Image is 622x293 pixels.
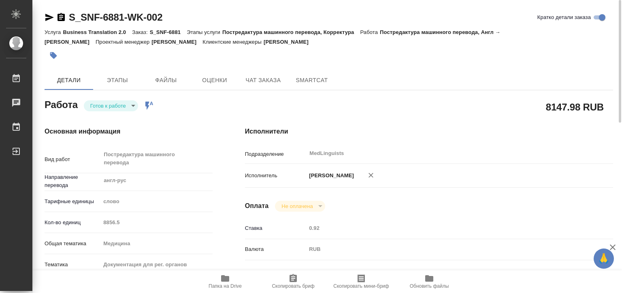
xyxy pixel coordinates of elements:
[306,172,354,180] p: [PERSON_NAME]
[88,102,128,109] button: Готов к работе
[244,75,283,85] span: Чат заказа
[98,75,137,85] span: Этапы
[597,250,611,267] span: 🙏
[100,217,212,228] input: Пустое поле
[245,201,269,211] h4: Оплата
[63,29,132,35] p: Business Translation 2.0
[272,283,314,289] span: Скопировать бриф
[96,39,151,45] p: Проектный менеджер
[245,245,307,253] p: Валюта
[84,100,138,111] div: Готов к работе
[191,270,259,293] button: Папка на Drive
[306,222,582,234] input: Пустое поле
[100,258,212,272] div: Документация для рег. органов
[56,13,66,22] button: Скопировать ссылку
[245,224,307,232] p: Ставка
[209,283,242,289] span: Папка на Drive
[187,29,222,35] p: Этапы услуги
[69,12,162,23] a: S_SNF-6881-WK-002
[362,166,380,184] button: Удалить исполнителя
[45,127,213,136] h4: Основная информация
[45,47,62,64] button: Добавить тэг
[537,13,591,21] span: Кратко детали заказа
[45,155,100,163] p: Вид работ
[279,203,315,210] button: Не оплачена
[45,97,78,111] h2: Работа
[132,29,149,35] p: Заказ:
[245,150,307,158] p: Подразделение
[202,39,264,45] p: Клиентские менеджеры
[195,75,234,85] span: Оценки
[245,127,613,136] h4: Исполнители
[410,283,449,289] span: Обновить файлы
[245,172,307,180] p: Исполнитель
[151,39,202,45] p: [PERSON_NAME]
[100,195,212,208] div: слово
[45,197,100,206] p: Тарифные единицы
[150,29,187,35] p: S_SNF-6881
[45,219,100,227] p: Кол-во единиц
[45,240,100,248] p: Общая тематика
[594,248,614,269] button: 🙏
[292,75,331,85] span: SmartCat
[222,29,360,35] p: Постредактура машинного перевода, Корректура
[147,75,185,85] span: Файлы
[49,75,88,85] span: Детали
[395,270,463,293] button: Обновить файлы
[100,237,212,251] div: Медицина
[45,261,100,269] p: Тематика
[45,29,63,35] p: Услуга
[45,13,54,22] button: Скопировать ссылку для ЯМессенджера
[45,173,100,189] p: Направление перевода
[546,100,604,114] h2: 8147.98 RUB
[306,242,582,256] div: RUB
[259,270,327,293] button: Скопировать бриф
[360,29,380,35] p: Работа
[264,39,315,45] p: [PERSON_NAME]
[327,270,395,293] button: Скопировать мини-бриф
[275,201,325,212] div: Готов к работе
[333,283,389,289] span: Скопировать мини-бриф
